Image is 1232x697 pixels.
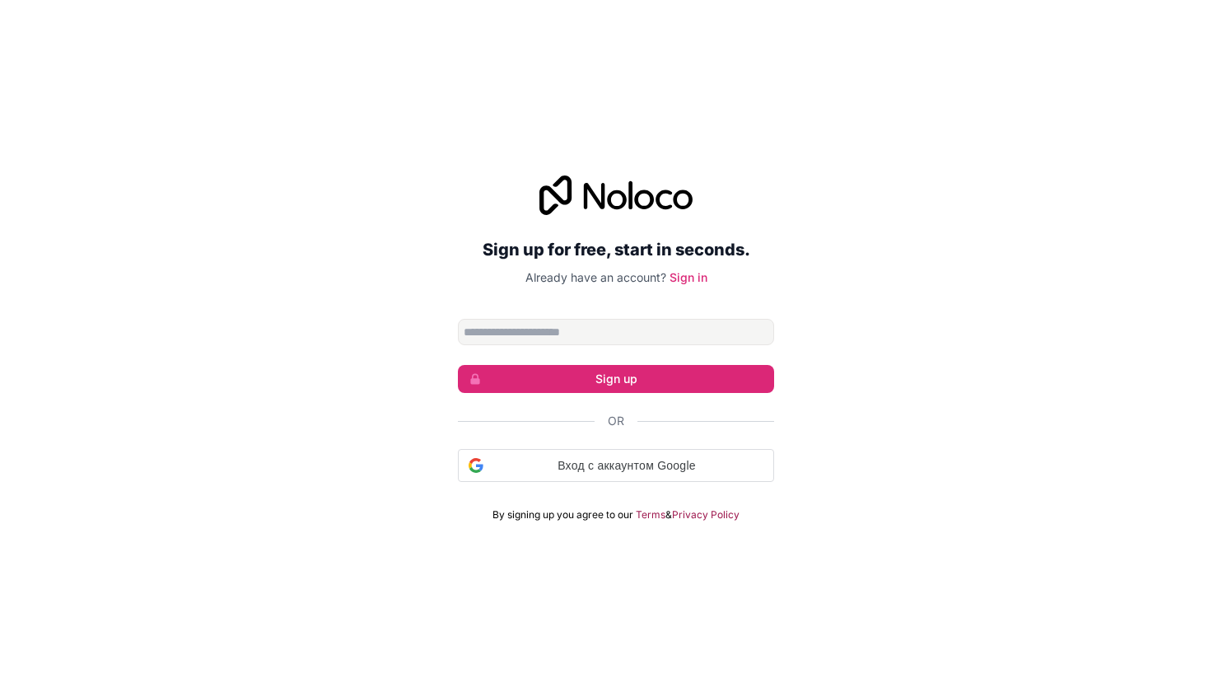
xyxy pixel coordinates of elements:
input: Email address [458,319,774,345]
span: Already have an account? [525,270,666,284]
span: Or [608,413,624,429]
div: Вход с аккаунтом Google [458,449,774,482]
h2: Sign up for free, start in seconds. [458,235,774,264]
span: By signing up you agree to our [492,508,633,522]
a: Sign in [670,270,707,284]
button: Sign up [458,365,774,393]
a: Privacy Policy [672,508,740,522]
span: & [665,508,672,522]
span: Вход с аккаунтом Google [490,457,763,475]
a: Terms [636,508,665,522]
